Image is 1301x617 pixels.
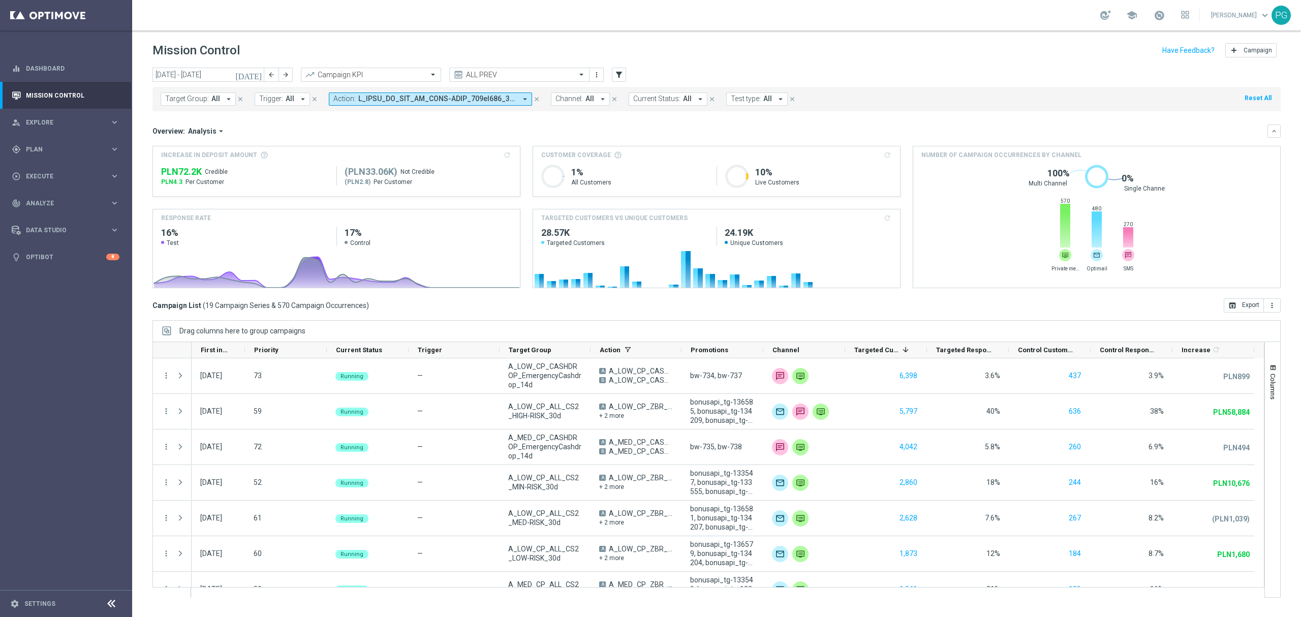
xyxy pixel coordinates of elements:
span: Increase In Deposit Amount [161,150,257,160]
i: trending_up [305,70,315,80]
span: Trigger [418,346,442,354]
i: close [237,96,244,103]
i: arrow_forward [282,71,289,78]
button: Test type: All arrow_drop_down [726,92,788,106]
button: more_vert [162,371,171,380]
i: arrow_drop_down [298,95,307,104]
span: ( [203,301,205,310]
span: Trigger: [259,95,283,103]
i: close [533,96,540,103]
span: Plan [26,146,110,152]
img: SMS [772,368,788,384]
colored-tag: Running [335,371,368,381]
p: PLN58,884 [1213,408,1250,417]
i: add [1230,46,1238,54]
div: SMS [772,439,788,455]
span: Action: [333,95,356,103]
span: Control Response Rate [1100,346,1155,354]
span: First in Range [201,346,228,354]
i: equalizer [12,64,21,73]
button: equalizer Dashboard [11,65,120,73]
span: Private message [1051,265,1079,272]
img: SMS [792,404,809,420]
span: 0% [1122,172,1134,184]
i: arrow_drop_down [598,95,607,104]
div: Data Studio keyboard_arrow_right [11,226,120,234]
button: more_vert [162,478,171,487]
i: close [789,96,796,103]
span: Target Group [509,346,551,354]
span: Running [340,444,363,451]
button: Analysis arrow_drop_down [185,127,229,136]
span: Columns [1269,374,1277,399]
div: 01 Sep 2025, Monday [200,513,222,522]
span: Analyze [26,200,110,206]
span: A_LOW_CP_CASHDROP_EmergencyCashdrop_14d [508,362,582,389]
span: A [599,475,606,481]
div: Row Groups [179,327,305,335]
i: arrow_back [268,71,275,78]
div: 8 [106,254,119,260]
button: close [707,94,717,105]
button: Channel: All arrow_drop_down [551,92,610,106]
multiple-options-button: Export to CSV [1224,301,1281,309]
span: A [599,581,606,588]
div: Data Studio [12,226,110,235]
span: 38% [1150,407,1164,415]
img: message-text.svg [1122,249,1134,261]
button: person_search Explore keyboard_arrow_right [11,118,120,127]
span: — [417,443,423,451]
h3: Campaign List [152,301,369,310]
a: Mission Control [26,82,119,109]
span: — [417,478,423,486]
div: Analyze [12,199,110,208]
span: A [599,546,606,552]
div: Private message [813,404,829,420]
button: 4,042 [899,441,918,453]
div: Private message [792,368,809,384]
img: Private message [792,510,809,527]
span: A_MED_CP_CASHDROP_EmergencyCashdrop_25PLN_14d [609,438,673,447]
i: arrow_drop_down [216,127,226,136]
span: 270 [1123,221,1134,228]
i: close [708,96,716,103]
button: 437 [1068,369,1082,382]
i: keyboard_arrow_right [110,171,119,181]
span: A_LOW_CP_CASHDROP_EmergencyCashdrop_20PLN_14d [609,376,673,385]
div: gps_fixed Plan keyboard_arrow_right [11,145,120,153]
span: A [599,368,606,374]
div: Explore [12,118,110,127]
i: keyboard_arrow_down [1271,128,1278,135]
button: lightbulb Optibot 8 [11,253,120,261]
span: PLN33,059 [345,166,397,178]
button: 6,398 [899,369,918,382]
h2: 17% [345,227,512,239]
img: Private message [792,475,809,491]
button: Target Group: All arrow_drop_down [161,92,236,106]
input: Have Feedback? [1162,47,1215,54]
a: Optibot [26,243,106,270]
div: Optimail [772,475,788,491]
h3: Overview: [152,127,185,136]
i: refresh [1212,346,1220,354]
span: 570 [1060,198,1071,204]
h2: 28,567 [541,227,708,239]
i: person_search [12,118,21,127]
span: Calculate column [1211,344,1220,355]
button: [DATE] [234,68,264,83]
span: Current Status [336,346,382,354]
span: All [585,95,594,103]
button: more_vert [162,407,171,416]
span: Analysis [188,127,216,136]
span: A_LOW_CP_ZBR_CS_LOW-RISK_50do20_30d [609,544,673,553]
colored-tag: Running [335,478,368,487]
i: more_vert [162,442,171,451]
span: Current Status: [633,95,680,103]
span: Targeted Customers [541,239,708,247]
span: 100% [1047,167,1070,179]
span: ) [366,301,369,310]
ng-select: ALL PREV [449,68,590,82]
